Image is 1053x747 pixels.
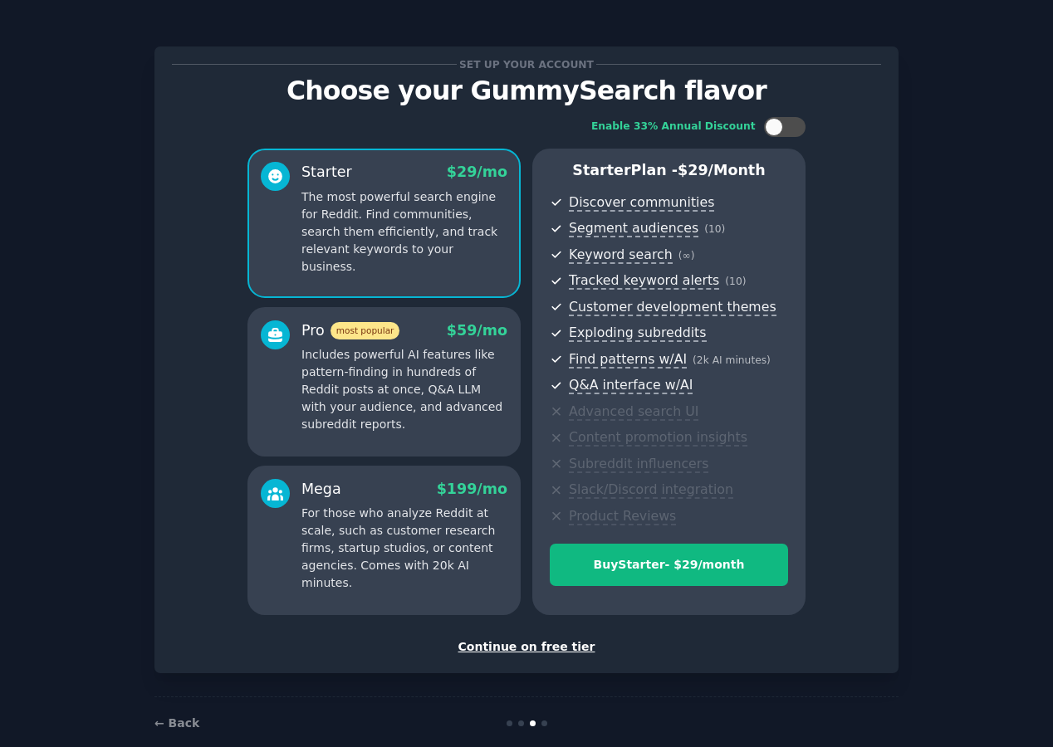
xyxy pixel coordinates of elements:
[569,351,687,369] span: Find patterns w/AI
[550,160,788,181] p: Starter Plan -
[569,403,698,421] span: Advanced search UI
[678,250,695,261] span: ( ∞ )
[301,162,352,183] div: Starter
[704,223,725,235] span: ( 10 )
[569,220,698,237] span: Segment audiences
[447,164,507,180] span: $ 29 /mo
[301,346,507,433] p: Includes powerful AI features like pattern-finding in hundreds of Reddit posts at once, Q&A LLM w...
[569,247,673,264] span: Keyword search
[172,638,881,656] div: Continue on free tier
[569,429,747,447] span: Content promotion insights
[457,56,597,73] span: Set up your account
[301,505,507,592] p: For those who analyze Reddit at scale, such as customer research firms, startup studios, or conte...
[447,322,507,339] span: $ 59 /mo
[693,354,771,366] span: ( 2k AI minutes )
[331,322,400,339] span: most popular
[725,276,746,287] span: ( 10 )
[569,272,719,290] span: Tracked keyword alerts
[569,508,676,525] span: Product Reviews
[172,76,881,105] p: Choose your GummySearch flavor
[301,479,341,500] div: Mega
[591,120,756,134] div: Enable 33% Annual Discount
[569,325,706,342] span: Exploding subreddits
[301,188,507,276] p: The most powerful search engine for Reddit. Find communities, search them efficiently, and track ...
[550,544,788,586] button: BuyStarter- $29/month
[301,320,399,341] div: Pro
[569,299,776,316] span: Customer development themes
[551,556,787,574] div: Buy Starter - $ 29 /month
[569,194,714,212] span: Discover communities
[569,456,708,473] span: Subreddit influencers
[569,377,693,394] span: Q&A interface w/AI
[678,162,766,178] span: $ 29 /month
[154,716,199,730] a: ← Back
[569,481,733,499] span: Slack/Discord integration
[437,481,507,497] span: $ 199 /mo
